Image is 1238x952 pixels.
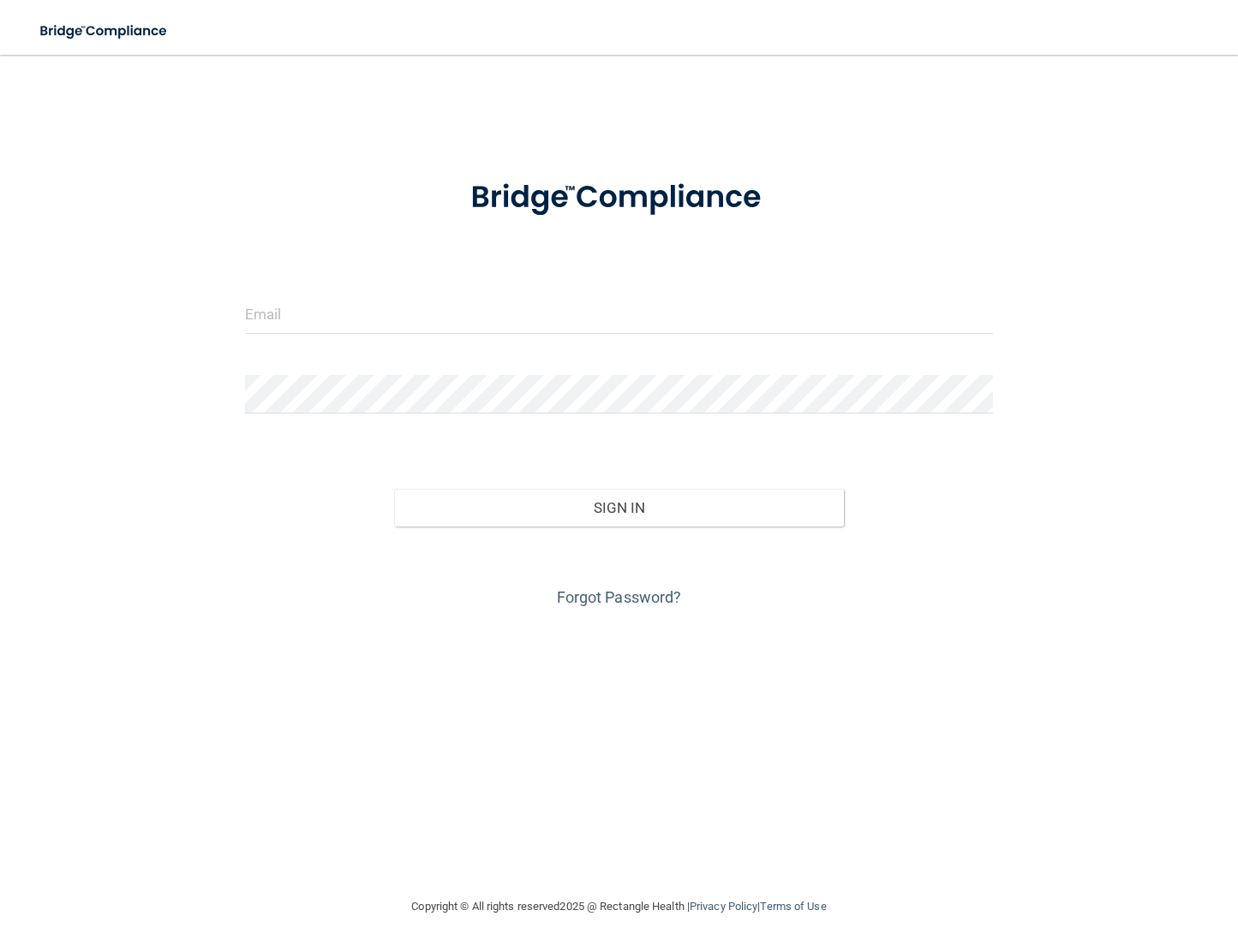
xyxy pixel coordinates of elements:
div: Copyright © All rights reserved 2025 @ Rectangle Health | | [307,879,932,934]
img: bridge_compliance_login_screen.278c3ca4.svg [439,158,800,238]
button: Sign In [394,489,843,527]
img: bridge_compliance_login_screen.278c3ca4.svg [26,14,183,49]
a: Privacy Policy [690,900,757,913]
input: Email [245,295,994,334]
a: Terms of Use [760,900,826,913]
a: Forgot Password? [557,588,682,606]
